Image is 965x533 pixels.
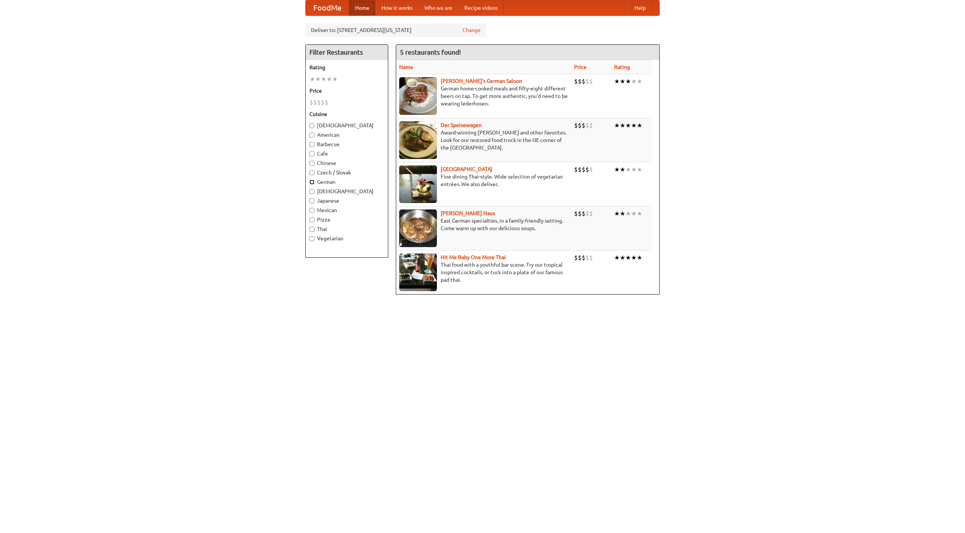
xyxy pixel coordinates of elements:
li: ★ [614,121,620,130]
li: ★ [620,209,625,218]
li: ★ [625,254,631,262]
li: ★ [620,121,625,130]
label: Pizza [309,216,384,223]
li: ★ [321,75,326,83]
a: Hit Me Baby One More Thai [441,254,506,260]
li: $ [582,254,585,262]
li: ★ [315,75,321,83]
li: ★ [625,165,631,174]
h5: Cuisine [309,110,384,118]
li: $ [574,165,578,174]
h4: Filter Restaurants [306,45,388,60]
label: German [309,178,384,186]
li: ★ [625,209,631,218]
a: Home [349,0,375,15]
li: $ [582,121,585,130]
li: ★ [631,77,637,86]
label: Barbecue [309,141,384,148]
a: Name [399,64,413,70]
li: $ [589,165,593,174]
li: $ [321,98,325,107]
input: Mexican [309,208,314,213]
li: ★ [309,75,315,83]
a: [PERSON_NAME] Haus [441,210,495,216]
img: esthers.jpg [399,77,437,115]
label: [DEMOGRAPHIC_DATA] [309,188,384,195]
li: $ [585,77,589,86]
input: Czech / Slovak [309,170,314,175]
div: Deliver to: [STREET_ADDRESS][US_STATE] [305,23,486,37]
li: ★ [631,165,637,174]
h5: Price [309,87,384,95]
li: ★ [614,77,620,86]
li: $ [582,165,585,174]
li: $ [582,77,585,86]
li: ★ [625,121,631,130]
a: Who we are [418,0,458,15]
a: Help [628,0,652,15]
li: ★ [620,77,625,86]
img: kohlhaus.jpg [399,209,437,247]
li: $ [578,254,582,262]
input: Chinese [309,161,314,166]
li: $ [574,209,578,218]
li: $ [578,121,582,130]
li: $ [589,209,593,218]
li: ★ [637,209,642,218]
li: ★ [637,77,642,86]
li: $ [585,165,589,174]
p: Award-winning [PERSON_NAME] and other favorites. Look for our restored food truck in the NE corne... [399,129,568,151]
li: ★ [326,75,332,83]
li: $ [582,209,585,218]
li: ★ [625,77,631,86]
li: ★ [631,121,637,130]
label: Chinese [309,159,384,167]
input: American [309,133,314,137]
li: ★ [332,75,338,83]
a: Der Speisewagen [441,122,482,128]
li: ★ [631,254,637,262]
input: [DEMOGRAPHIC_DATA] [309,189,314,194]
li: $ [578,77,582,86]
input: Cafe [309,151,314,156]
label: Czech / Slovak [309,169,384,176]
li: ★ [637,165,642,174]
a: Change [463,26,481,34]
ng-pluralize: 5 restaurants found! [400,49,461,56]
li: $ [313,98,317,107]
li: $ [578,165,582,174]
li: $ [309,98,313,107]
a: FoodMe [306,0,349,15]
a: Recipe videos [458,0,504,15]
input: [DEMOGRAPHIC_DATA] [309,123,314,128]
p: Thai food with a youthful bar scene. Try our tropical inspired cocktails, or tuck into a plate of... [399,261,568,284]
p: German home-cooked meals and fifty-eight different beers on tap. To get more authentic, you'd nee... [399,85,568,107]
input: Pizza [309,217,314,222]
input: German [309,180,314,185]
a: Price [574,64,587,70]
label: Japanese [309,197,384,205]
input: Barbecue [309,142,314,147]
label: Cafe [309,150,384,157]
p: East German specialties, in a family-friendly setting. Come warm up with our delicious soups. [399,217,568,232]
a: How it works [375,0,418,15]
a: [PERSON_NAME]'s German Saloon [441,78,522,84]
li: $ [325,98,328,107]
li: $ [574,121,578,130]
img: babythai.jpg [399,254,437,291]
a: [GEOGRAPHIC_DATA] [441,166,492,172]
li: $ [574,254,578,262]
li: ★ [614,165,620,174]
li: $ [589,121,593,130]
li: $ [589,254,593,262]
label: Vegetarian [309,235,384,242]
li: ★ [637,121,642,130]
input: Japanese [309,199,314,203]
li: ★ [614,254,620,262]
li: ★ [620,165,625,174]
li: $ [574,77,578,86]
li: ★ [620,254,625,262]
